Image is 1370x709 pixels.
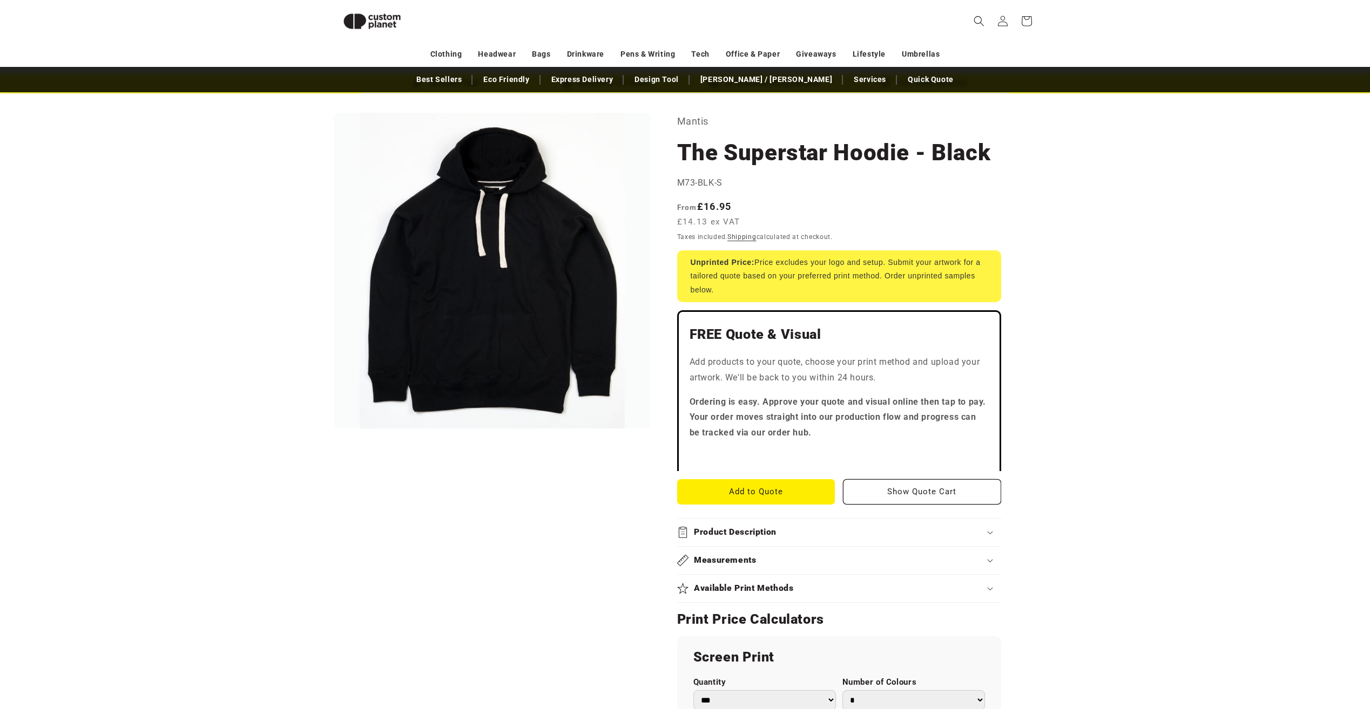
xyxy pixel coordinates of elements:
[727,233,757,241] a: Shipping
[691,45,709,64] a: Tech
[693,677,836,687] label: Quantity
[902,70,959,89] a: Quick Quote
[677,479,835,505] button: Add to Quote
[967,9,991,33] summary: Search
[430,45,462,64] a: Clothing
[842,677,985,687] label: Number of Colours
[532,45,550,64] a: Bags
[567,45,604,64] a: Drinkware
[694,555,757,566] h2: Measurements
[677,216,740,228] span: £14.13 ex VAT
[629,70,684,89] a: Design Tool
[677,231,1001,242] div: Taxes included. calculated at checkout.
[691,258,755,267] strong: Unprinted Price:
[677,113,1001,130] p: Mantis
[694,527,777,538] h2: Product Description
[677,547,1001,574] summary: Measurements
[677,178,723,188] span: M73-BLK-S
[620,45,675,64] a: Pens & Writing
[694,583,794,594] h2: Available Print Methods
[690,449,989,460] iframe: Customer reviews powered by Trustpilot
[690,326,989,343] h2: FREE Quote & Visual
[690,397,987,438] strong: Ordering is easy. Approve your quote and visual online then tap to pay. Your order moves straight...
[677,201,732,212] strong: £16.95
[677,138,1001,167] h1: The Superstar Hoodie - Black
[796,45,836,64] a: Giveaways
[726,45,780,64] a: Office & Paper
[334,4,410,38] img: Custom Planet
[677,611,1001,628] h2: Print Price Calculators
[690,354,989,386] p: Add products to your quote, choose your print method and upload your artwork. We'll be back to yo...
[334,113,650,428] media-gallery: Gallery Viewer
[902,45,940,64] a: Umbrellas
[1190,592,1370,709] iframe: Chat Widget
[693,649,985,666] h2: Screen Print
[677,203,697,212] span: From
[546,70,619,89] a: Express Delivery
[843,479,1001,505] button: Show Quote Cart
[677,519,1001,546] summary: Product Description
[478,45,516,64] a: Headwear
[695,70,838,89] a: [PERSON_NAME] / [PERSON_NAME]
[478,70,535,89] a: Eco Friendly
[853,45,886,64] a: Lifestyle
[677,575,1001,602] summary: Available Print Methods
[848,70,892,89] a: Services
[411,70,467,89] a: Best Sellers
[677,250,1001,302] div: Price excludes your logo and setup. Submit your artwork for a tailored quote based on your prefer...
